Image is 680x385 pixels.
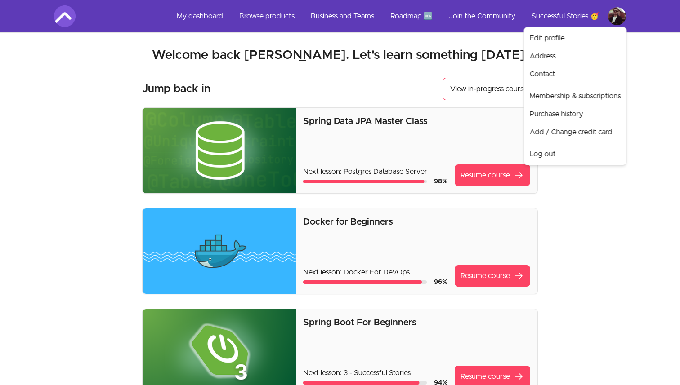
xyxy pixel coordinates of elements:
a: Address [526,47,625,65]
a: Add / Change credit card [526,123,625,141]
a: Purchase history [526,105,625,123]
a: Log out [526,145,625,163]
a: Contact [526,65,625,83]
a: Edit profile [526,29,625,47]
a: Membership & subscriptions [526,87,625,105]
